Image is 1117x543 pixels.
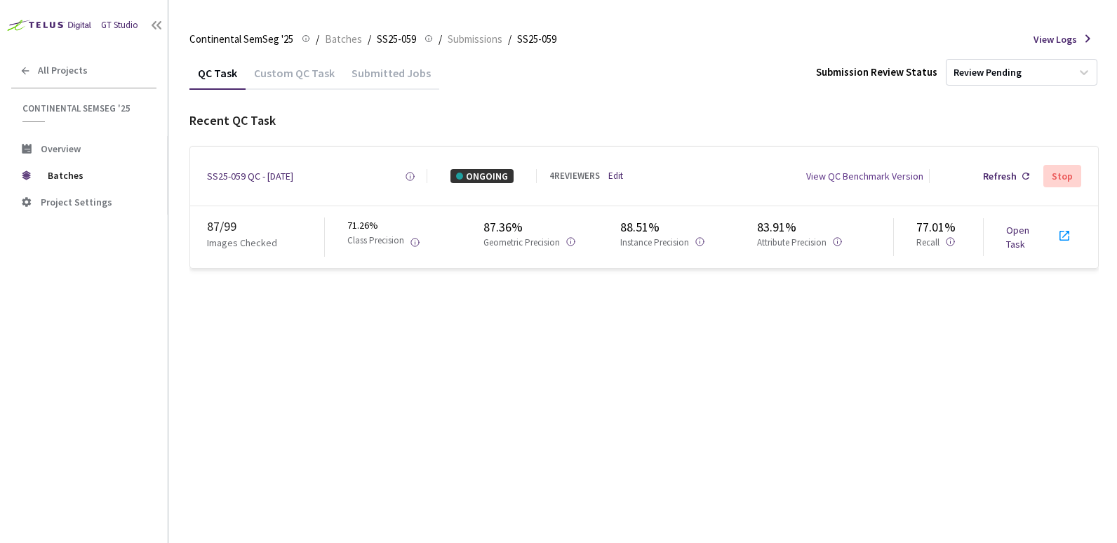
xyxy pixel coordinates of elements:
span: Continental SemSeg '25 [189,31,293,48]
li: / [368,31,371,48]
span: View Logs [1034,32,1077,46]
span: Submissions [448,31,502,48]
span: SS25-059 [377,31,416,48]
p: Images Checked [207,236,277,250]
p: Class Precision [347,234,404,249]
div: Recent QC Task [189,112,1099,130]
div: 83.91% [757,218,894,236]
div: 87.36% [483,218,620,236]
div: GT Studio [101,19,138,32]
a: SS25-059 QC - [DATE] [207,169,293,183]
div: View QC Benchmark Version [806,169,923,183]
span: Overview [41,142,81,155]
div: Stop [1052,170,1073,182]
div: 4 REVIEWERS [549,170,600,183]
a: Open Task [1006,224,1029,250]
span: Batches [325,31,362,48]
li: / [508,31,511,48]
span: Batches [48,161,144,189]
a: Submissions [445,31,505,46]
div: Submitted Jobs [343,66,439,90]
div: 77.01% [916,218,983,236]
div: 88.51% [620,218,757,236]
div: ONGOING [450,169,514,183]
a: Batches [322,31,365,46]
div: Review Pending [954,66,1022,79]
div: 87 / 99 [207,217,324,236]
span: SS25-059 [517,31,556,48]
div: Refresh [983,169,1017,183]
p: Instance Precision [620,236,689,250]
div: Custom QC Task [246,66,343,90]
div: Submission Review Status [816,65,937,79]
span: Project Settings [41,196,112,208]
span: Continental SemSeg '25 [22,102,148,114]
a: Edit [608,170,623,183]
div: QC Task [189,66,246,90]
span: All Projects [38,65,88,76]
p: Attribute Precision [757,236,827,250]
p: Recall [916,236,939,250]
li: / [316,31,319,48]
li: / [439,31,442,48]
p: Geometric Precision [483,236,560,250]
div: 71.26% [347,218,484,256]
